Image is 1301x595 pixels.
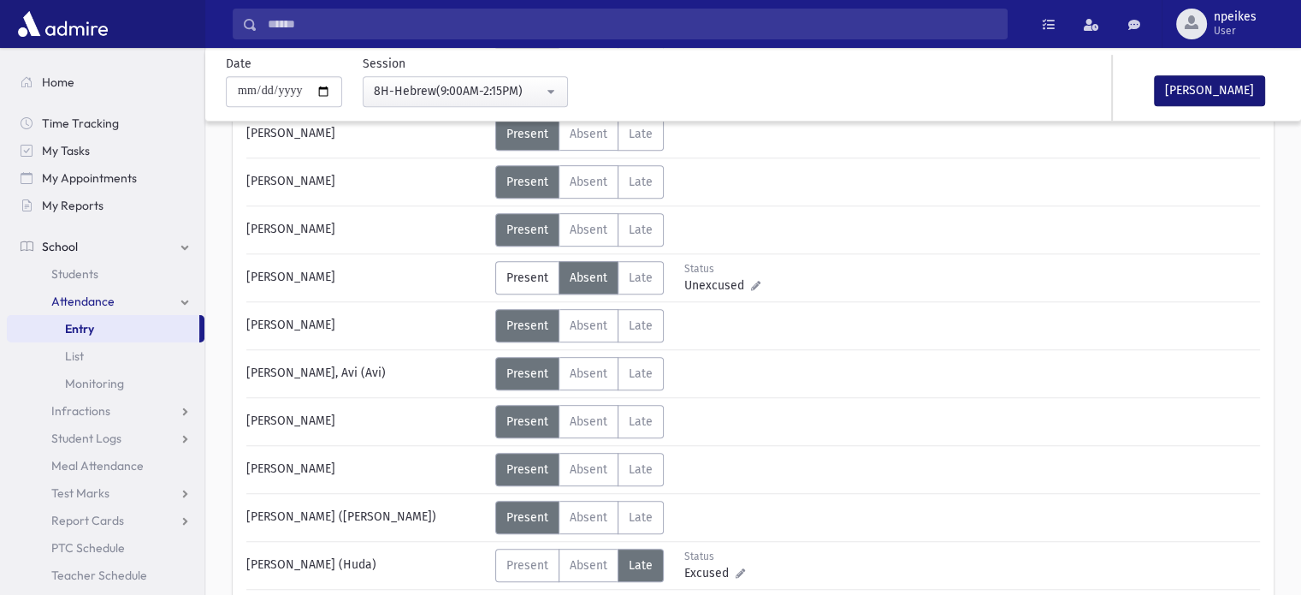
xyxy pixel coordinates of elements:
[684,277,751,295] span: Unexcused
[506,558,548,573] span: Present
[7,288,204,315] a: Attendance
[42,74,74,90] span: Home
[7,425,204,452] a: Student Logs
[7,315,199,342] a: Entry
[7,110,204,137] a: Time Tracking
[238,501,495,534] div: [PERSON_NAME] ([PERSON_NAME])
[495,261,664,295] div: AttTypes
[363,76,568,107] button: 8H-Hebrew(9:00AM-2:15PM)
[495,549,664,582] div: AttTypes
[51,540,125,556] span: PTC Schedule
[51,568,147,583] span: Teacher Schedule
[51,485,109,501] span: Test Marks
[7,534,204,562] a: PTC Schedule
[506,223,548,237] span: Present
[629,510,653,525] span: Late
[238,405,495,438] div: [PERSON_NAME]
[7,137,204,164] a: My Tasks
[7,562,204,589] a: Teacher Schedule
[506,271,548,285] span: Present
[629,127,653,141] span: Late
[506,366,548,381] span: Present
[7,397,204,425] a: Infractions
[629,558,653,573] span: Late
[629,223,653,237] span: Late
[65,321,94,336] span: Entry
[42,198,103,213] span: My Reports
[374,82,543,100] div: 8H-Hebrew(9:00AM-2:15PM)
[629,175,653,189] span: Late
[1154,75,1265,106] button: [PERSON_NAME]
[51,403,110,419] span: Infractions
[629,271,653,285] span: Late
[7,192,204,219] a: My Reports
[506,127,548,141] span: Present
[506,414,548,429] span: Present
[570,271,607,285] span: Absent
[7,479,204,507] a: Test Marks
[363,55,405,73] label: Session
[495,453,664,486] div: AttTypes
[495,117,664,151] div: AttTypes
[42,239,78,254] span: School
[7,370,204,397] a: Monitoring
[42,116,119,131] span: Time Tracking
[42,143,90,158] span: My Tasks
[51,431,121,446] span: Student Logs
[570,127,607,141] span: Absent
[1214,10,1257,24] span: npeikes
[506,510,548,525] span: Present
[14,7,112,41] img: AdmirePro
[629,462,653,477] span: Late
[257,9,1007,39] input: Search
[570,414,607,429] span: Absent
[226,55,251,73] label: Date
[7,233,204,260] a: School
[7,260,204,288] a: Students
[7,507,204,534] a: Report Cards
[7,452,204,479] a: Meal Attendance
[570,558,607,573] span: Absent
[506,175,548,189] span: Present
[495,309,664,342] div: AttTypes
[238,261,495,295] div: [PERSON_NAME]
[495,405,664,438] div: AttTypes
[238,549,495,582] div: [PERSON_NAME] (Huda)
[51,266,98,282] span: Students
[506,318,548,333] span: Present
[7,164,204,192] a: My Appointments
[238,357,495,390] div: [PERSON_NAME], Avi (Avi)
[629,414,653,429] span: Late
[238,117,495,151] div: [PERSON_NAME]
[629,366,653,381] span: Late
[7,342,204,370] a: List
[570,318,607,333] span: Absent
[42,170,137,186] span: My Appointments
[570,175,607,189] span: Absent
[495,213,664,247] div: AttTypes
[65,376,124,391] span: Monitoring
[51,458,144,473] span: Meal Attendance
[495,501,664,534] div: AttTypes
[570,366,607,381] span: Absent
[570,223,607,237] span: Absent
[238,453,495,486] div: [PERSON_NAME]
[570,462,607,477] span: Absent
[51,294,115,309] span: Attendance
[570,510,607,525] span: Absent
[238,309,495,342] div: [PERSON_NAME]
[51,513,124,528] span: Report Cards
[629,318,653,333] span: Late
[506,462,548,477] span: Present
[238,165,495,199] div: [PERSON_NAME]
[65,348,84,364] span: List
[238,213,495,247] div: [PERSON_NAME]
[684,261,760,277] div: Status
[495,357,664,390] div: AttTypes
[1214,24,1257,38] span: User
[7,68,204,96] a: Home
[495,165,664,199] div: AttTypes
